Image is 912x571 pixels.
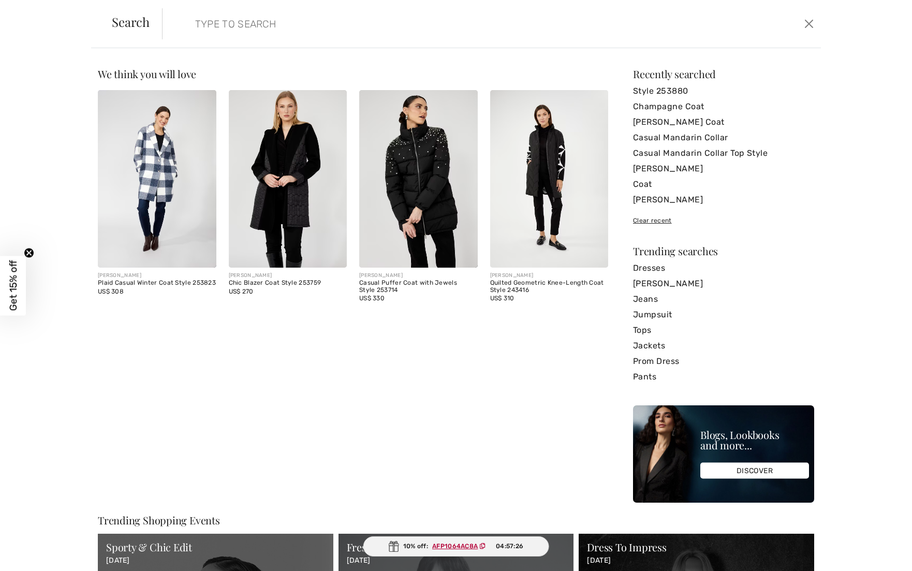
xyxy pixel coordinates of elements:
img: Chic Blazer Coat Style 253759. Black [229,90,347,268]
a: Casual Mandarin Collar [633,130,814,145]
a: Champagne Coat [633,99,814,114]
a: Style 253880 [633,83,814,99]
p: [DATE] [106,557,325,565]
div: Trending Shopping Events [98,515,814,525]
button: Close teaser [24,247,34,258]
p: [DATE] [347,557,566,565]
span: Chat [24,7,46,17]
a: [PERSON_NAME] [633,276,814,291]
div: [PERSON_NAME] [98,272,216,280]
div: Chic Blazer Coat Style 253759 [229,280,347,287]
div: Clear recent [633,216,814,225]
button: Close [801,16,817,32]
a: [PERSON_NAME] [633,161,814,177]
div: Sporty & Chic Edit [106,542,325,552]
div: [PERSON_NAME] [229,272,347,280]
img: Plaid Casual Winter Coat Style 253823. Blue/Off White [98,90,216,268]
a: Coat [633,177,814,192]
span: US$ 310 [490,295,514,302]
img: Casual Puffer Coat with Jewels Style 253714. Black [359,90,478,268]
a: Prom Dress [633,354,814,369]
span: US$ 308 [98,288,124,295]
a: Casual Mandarin Collar Top Style [633,145,814,161]
p: [DATE] [587,557,806,565]
a: Pants [633,369,814,385]
img: Gift.svg [389,541,399,552]
img: Quilted Geometric Knee-Length Coat Style 243416. Black/Off White [490,90,609,268]
div: 10% off: [363,536,549,557]
a: [PERSON_NAME] Coat [633,114,814,130]
div: Casual Puffer Coat with Jewels Style 253714 [359,280,478,294]
a: Tops [633,323,814,338]
ins: AFP1064AC8A [432,543,478,550]
span: Get 15% off [7,260,19,311]
div: [PERSON_NAME] [359,272,478,280]
div: Dress To Impress [587,542,806,552]
span: We think you will love [98,67,196,81]
span: 04:57:26 [496,541,523,551]
div: Recently searched [633,69,814,79]
div: Quilted Geometric Knee-Length Coat Style 243416 [490,280,609,294]
div: DISCOVER [700,463,809,479]
div: Fresh Finds — The Latest New Arrivals [347,542,566,552]
a: Jackets [633,338,814,354]
img: Blogs, Lookbooks and more... [633,405,814,503]
a: Jumpsuit [633,307,814,323]
span: US$ 270 [229,288,254,295]
div: Trending searches [633,246,814,256]
input: TYPE TO SEARCH [187,8,648,39]
div: Blogs, Lookbooks and more... [700,430,809,450]
a: Jeans [633,291,814,307]
a: Dresses [633,260,814,276]
span: US$ 330 [359,295,385,302]
div: [PERSON_NAME] [490,272,609,280]
div: Plaid Casual Winter Coat Style 253823 [98,280,216,287]
a: [PERSON_NAME] [633,192,814,208]
span: Search [112,16,150,28]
